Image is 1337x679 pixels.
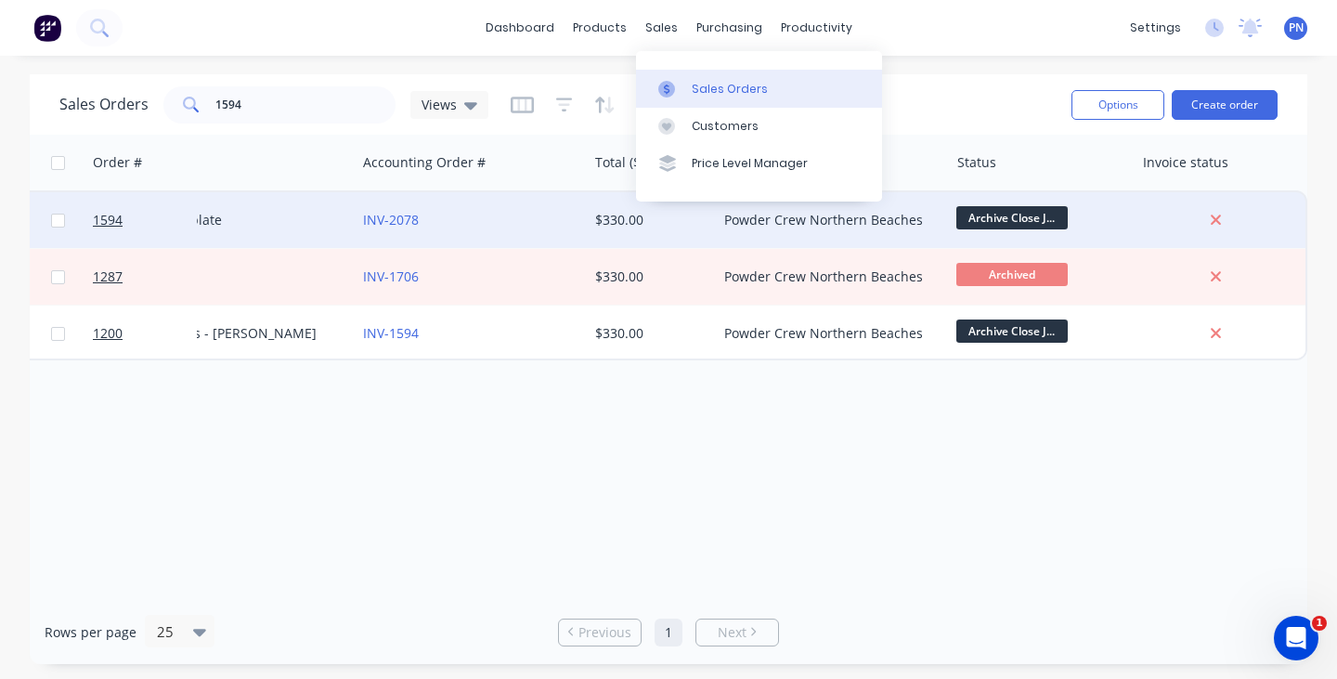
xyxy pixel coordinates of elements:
[692,81,768,98] div: Sales Orders
[132,268,338,286] div: S15949-2
[724,211,930,229] div: Powder Crew Northern Beaches
[595,153,644,172] div: Total ($)
[692,118,759,135] div: Customers
[1172,90,1278,120] button: Create order
[93,192,204,248] a: 1594
[724,324,930,343] div: Powder Crew Northern Beaches
[696,623,778,642] a: Next page
[215,86,396,124] input: Search...
[956,320,1068,343] span: Archive Close J...
[956,263,1068,286] span: Archived
[636,145,882,182] a: Price Level Manager
[718,623,746,642] span: Next
[476,14,564,42] a: dashboard
[93,153,142,172] div: Order #
[1289,20,1304,36] span: PN
[655,619,682,646] a: Page 1 is your current page
[724,268,930,286] div: Powder Crew Northern Beaches
[559,623,641,642] a: Previous page
[132,211,338,229] div: 1 x small plate
[1121,14,1190,42] div: settings
[1274,616,1318,660] iframe: Intercom live chat
[363,153,486,172] div: Accounting Order #
[551,619,786,646] ul: Pagination
[33,14,61,42] img: Factory
[363,268,419,285] a: INV-1706
[687,14,772,42] div: purchasing
[692,155,808,172] div: Price Level Manager
[636,70,882,107] a: Sales Orders
[636,14,687,42] div: sales
[363,324,419,342] a: INV-1594
[636,108,882,145] a: Customers
[595,268,704,286] div: $330.00
[363,211,419,229] a: INV-2078
[957,153,996,172] div: Status
[1312,616,1327,631] span: 1
[93,324,123,343] span: 1200
[93,268,123,286] span: 1287
[578,623,631,642] span: Previous
[93,249,204,305] a: 1287
[595,211,704,229] div: $330.00
[1071,90,1164,120] button: Options
[1143,153,1228,172] div: Invoice status
[45,623,136,642] span: Rows per page
[132,324,338,343] div: Alloy Trims - [PERSON_NAME]
[772,14,862,42] div: productivity
[422,95,457,114] span: Views
[595,324,704,343] div: $330.00
[93,306,204,361] a: 1200
[59,96,149,113] h1: Sales Orders
[93,211,123,229] span: 1594
[956,206,1068,229] span: Archive Close J...
[564,14,636,42] div: products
